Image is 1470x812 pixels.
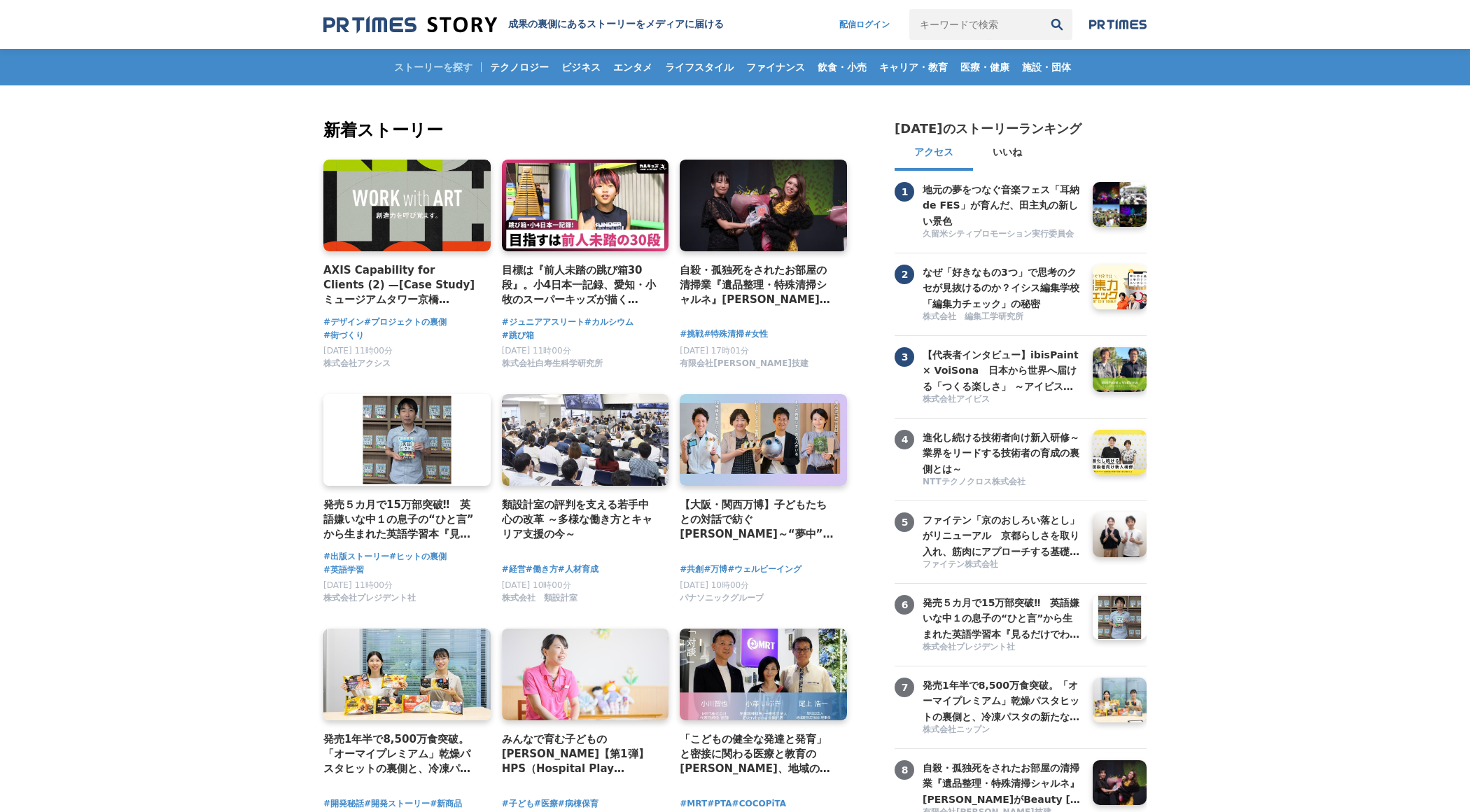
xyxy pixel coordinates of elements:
[608,61,658,73] span: エンタメ
[895,678,914,697] span: 7
[874,49,953,85] a: キャリア・教育
[323,316,364,329] span: #デザイン
[680,362,808,372] a: 有限会社[PERSON_NAME]技建
[727,563,801,576] a: #ウェルビーイング
[923,724,990,736] span: 株式会社ニップン
[1089,19,1147,30] img: prtimes
[556,49,606,85] a: ビジネス
[895,595,914,615] span: 6
[741,61,811,73] span: ファイナンス
[680,797,707,811] span: #MRT
[484,61,554,73] span: テクノロジー
[323,596,416,606] a: 株式会社プレジデント社
[502,329,534,342] a: #跳び箱
[732,797,787,811] a: #COCOPiTA
[323,262,479,308] h4: AXIS Capability for Clients (2) —[Case Study] ミュージアムタワー京橋 「WORK with ART」
[895,347,914,367] span: 3
[680,497,836,542] h4: 【大阪・関西万博】子どもたちとの対話で紡ぐ[PERSON_NAME]～“夢中”の力を育む「Unlock FRプログラム」
[707,797,731,811] span: #PTA
[556,61,606,73] span: ビジネス
[923,641,1082,654] a: 株式会社プレジデント社
[364,316,447,329] a: #プロジェクトの裏側
[680,346,749,356] span: [DATE] 17時01分
[502,797,534,811] a: #子ども
[659,61,739,73] span: ライフスタイル
[502,497,658,542] h4: 類設計室の評判を支える若手中心の改革 ～多様な働き方とキャリア支援の今～
[923,678,1082,722] a: 発売1年半で8,500万食突破。「オーマイプレミアム」乾燥パスタヒットの裏側と、冷凍パスタの新たな挑戦。徹底的な消費者起点で「おいしさ」を追求するニップンの歩み
[895,760,914,780] span: 8
[1042,9,1072,40] button: 検索
[741,49,811,85] a: ファイナンス
[323,358,391,370] span: 株式会社アクシス
[812,61,872,73] span: 飲食・小売
[680,358,808,370] span: 有限会社[PERSON_NAME]技建
[923,559,1082,572] a: ファイテン株式会社
[534,797,558,811] a: #医療
[502,592,577,604] span: 株式会社 類設計室
[923,265,1082,311] h3: なぜ「好きなもの3つ」で思考のクセが見抜けるのか？イシス編集学校「編集力チェック」の秘密
[323,362,391,372] a: 株式会社アクシス
[323,563,364,577] a: #英語学習
[364,797,430,811] a: #開発ストーリー
[895,430,914,449] span: 4
[923,724,1082,737] a: 株式会社ニップン
[923,311,1023,323] span: 株式会社 編集工学研究所
[502,262,658,308] a: 目標は『前人未踏の跳び箱30段』。小4日本一記録、愛知・小牧のスーパーキッズが描く[PERSON_NAME]とは？
[825,9,904,40] a: 配信ログイン
[680,262,836,308] a: 自殺・孤独死をされたお部屋の清掃業『遺品整理・特殊清掃シャルネ』[PERSON_NAME]がBeauty [GEOGRAPHIC_DATA][PERSON_NAME][GEOGRAPHIC_DA...
[323,15,724,34] a: 成果の裏側にあるストーリーをメディアに届ける 成果の裏側にあるストーリーをメディアに届ける
[389,550,447,563] span: #ヒットの裏側
[526,563,558,576] a: #働き方
[955,61,1015,73] span: 医療・健康
[955,49,1015,85] a: 医療・健康
[680,580,749,590] span: [DATE] 10時00分
[923,430,1082,475] a: 進化し続ける技術者向け新入研修～業界をリードする技術者の育成の裏側とは～
[923,265,1082,309] a: なぜ「好きなもの3つ」で思考のクセが見抜けるのか？イシス編集学校「編集力チェック」の秘密
[680,328,703,341] span: #挑戦
[323,550,389,563] a: #出版ストーリー
[703,563,727,576] a: #万博
[703,328,744,341] a: #特殊清掃
[923,430,1082,477] h3: 進化し続ける技術者向け新入研修～業界をリードする技術者の育成の裏側とは～
[323,329,364,342] a: #街づくり
[558,563,598,576] a: #人材育成
[502,731,658,777] a: みんなで育む子どもの[PERSON_NAME]【第1弾】 HPS（Hospital Play Specialist）[PERSON_NAME] ーチャイルドフレンドリーな医療を目指して
[680,731,836,777] a: 「こどもの健全な発達と発育」と密接に関わる医療と教育の[PERSON_NAME]、地域の役割や関わり方
[923,641,1015,653] span: 株式会社プレジデント社
[895,512,914,532] span: 5
[923,595,1082,642] h3: 発売５カ月で15万部突破‼ 英語嫌いな中１の息子の“ひと言”から生まれた英語学習本『見るだけでわかる‼ 英語ピクト図鑑』異例ヒットの要因
[502,316,584,329] a: #ジュニアアスリート
[874,61,953,73] span: キャリア・教育
[923,228,1074,240] span: 久留米シティプロモーション実行委員会
[323,592,416,604] span: 株式会社プレジデント社
[923,347,1082,392] a: 【代表者インタビュー】ibisPaint × VoiSona 日本から世界へ届ける「つくる楽しさ」 ～アイビスがテクノスピーチと挑戦する、新しい創作文化の形成～
[323,497,479,542] a: 発売５カ月で15万部突破‼ 英語嫌いな中１の息子の“ひと言”から生まれた英語学習本『見るだけでわかる‼ 英語ピクト図鑑』異例ヒットの要因
[680,563,703,576] a: #共創
[895,182,914,202] span: 1
[323,580,393,590] span: [DATE] 11時00分
[923,182,1082,229] h3: 地元の夢をつなぐ音楽フェス「耳納 de FES」が育んだ、田主丸の新しい景色
[323,346,393,356] span: [DATE] 11時00分
[909,9,1042,40] input: キーワードで検索
[502,580,571,590] span: [DATE] 10時00分
[659,49,739,85] a: ライフスタイル
[1016,49,1077,85] a: 施設・団体
[923,311,1082,324] a: 株式会社 編集工学研究所
[923,347,1082,394] h3: 【代表者インタビュー】ibisPaint × VoiSona 日本から世界へ届ける「つくる楽しさ」 ～アイビスがテクノスピーチと挑戦する、新しい創作文化の形成～
[923,678,1082,724] h3: 発売1年半で8,500万食突破。「オーマイプレミアム」乾燥パスタヒットの裏側と、冷凍パスタの新たな挑戦。徹底的な消費者起点で「おいしさ」を追求するニップンの歩み
[923,760,1082,805] a: 自殺・孤独死をされたお部屋の清掃業『遺品整理・特殊清掃シャルネ』[PERSON_NAME]がBeauty [GEOGRAPHIC_DATA][PERSON_NAME][GEOGRAPHIC_DA...
[430,797,462,811] a: #新商品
